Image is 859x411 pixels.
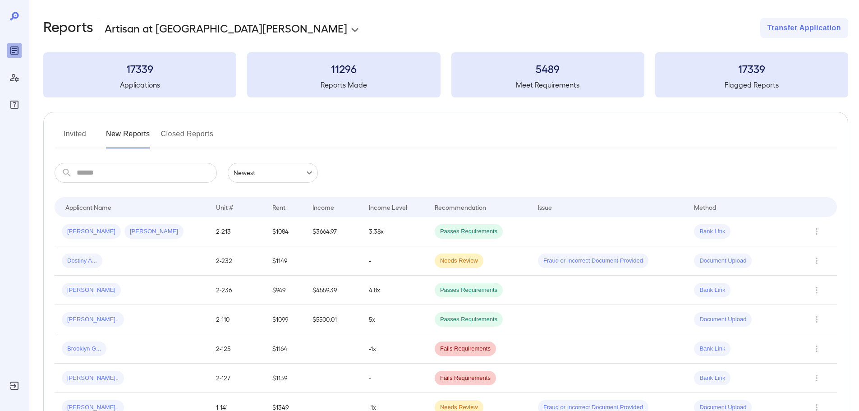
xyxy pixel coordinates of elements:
span: [PERSON_NAME] [62,286,121,295]
p: Artisan at [GEOGRAPHIC_DATA][PERSON_NAME] [105,21,347,35]
div: Applicant Name [65,202,111,212]
div: Rent [272,202,287,212]
td: 2-127 [209,364,265,393]
td: $1139 [265,364,305,393]
div: Recommendation [435,202,486,212]
td: 3.38x [362,217,427,246]
span: Brooklyn G... [62,345,106,353]
div: Newest [228,163,318,183]
span: Fraud or Incorrect Document Provided [538,257,648,265]
button: Invited [55,127,95,148]
button: Row Actions [809,342,824,356]
span: Fails Requirements [435,345,496,353]
div: Manage Users [7,70,22,85]
td: $1084 [265,217,305,246]
span: Destiny A... [62,257,102,265]
td: -1x [362,334,427,364]
td: 2-213 [209,217,265,246]
button: Row Actions [809,224,824,239]
span: Bank Link [694,345,730,353]
span: [PERSON_NAME] [124,227,184,236]
td: $1099 [265,305,305,334]
td: 2-125 [209,334,265,364]
h5: Meet Requirements [451,79,644,90]
summary: 17339Applications11296Reports Made5489Meet Requirements17339Flagged Reports [43,52,848,97]
td: - [362,246,427,276]
div: Log Out [7,379,22,393]
td: $1149 [265,246,305,276]
td: - [362,364,427,393]
button: Transfer Application [760,18,848,38]
h5: Reports Made [247,79,440,90]
td: $949 [265,276,305,305]
button: New Reports [106,127,150,148]
span: Bank Link [694,374,730,383]
div: Income [312,202,334,212]
div: FAQ [7,97,22,112]
span: Document Upload [694,315,752,324]
span: Passes Requirements [435,315,503,324]
div: Income Level [369,202,407,212]
span: Needs Review [435,257,483,265]
button: Row Actions [809,283,824,297]
h3: 5489 [451,61,644,76]
button: Row Actions [809,312,824,327]
span: Bank Link [694,227,730,236]
h3: 11296 [247,61,440,76]
td: 2-232 [209,246,265,276]
td: 2-110 [209,305,265,334]
div: Reports [7,43,22,58]
div: Method [694,202,716,212]
h5: Applications [43,79,236,90]
span: [PERSON_NAME].. [62,374,124,383]
span: Document Upload [694,257,752,265]
span: Bank Link [694,286,730,295]
button: Row Actions [809,254,824,268]
span: [PERSON_NAME].. [62,315,124,324]
td: $5500.01 [305,305,362,334]
div: Unit # [216,202,233,212]
div: Issue [538,202,552,212]
button: Closed Reports [161,127,214,148]
td: 4.8x [362,276,427,305]
span: Fails Requirements [435,374,496,383]
span: Passes Requirements [435,227,503,236]
td: 2-236 [209,276,265,305]
td: 5x [362,305,427,334]
h3: 17339 [43,61,236,76]
td: $4559.39 [305,276,362,305]
td: $3664.97 [305,217,362,246]
h2: Reports [43,18,93,38]
h3: 17339 [655,61,848,76]
span: [PERSON_NAME] [62,227,121,236]
h5: Flagged Reports [655,79,848,90]
td: $1164 [265,334,305,364]
button: Row Actions [809,371,824,385]
span: Passes Requirements [435,286,503,295]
